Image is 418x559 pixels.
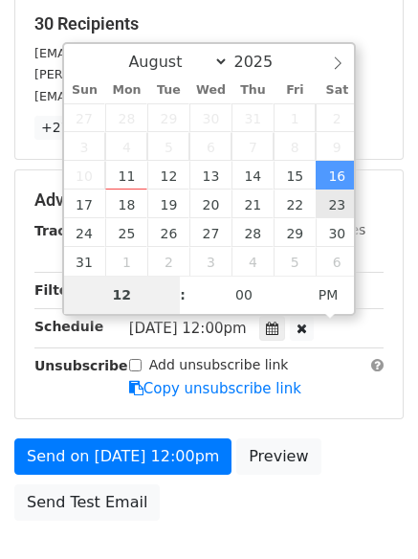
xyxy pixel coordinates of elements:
span: August 13, 2025 [189,161,231,190]
span: Mon [105,84,147,97]
span: August 28, 2025 [231,218,274,247]
small: [EMAIL_ADDRESS][DOMAIN_NAME] [34,89,248,103]
strong: Schedule [34,319,103,334]
span: August 2, 2025 [316,103,358,132]
span: August 23, 2025 [316,190,358,218]
span: September 6, 2025 [316,247,358,276]
a: Send Test Email [14,484,160,521]
span: Click to toggle [302,276,355,314]
span: : [180,276,186,314]
span: August 4, 2025 [105,132,147,161]
span: September 5, 2025 [274,247,316,276]
a: Copy unsubscribe link [129,380,301,397]
span: September 3, 2025 [189,247,231,276]
span: Sun [64,84,106,97]
span: August 12, 2025 [147,161,189,190]
strong: Unsubscribe [34,358,128,373]
span: August 14, 2025 [231,161,274,190]
iframe: Chat Widget [322,467,418,559]
span: August 29, 2025 [274,218,316,247]
span: August 18, 2025 [105,190,147,218]
span: August 19, 2025 [147,190,189,218]
span: Tue [147,84,189,97]
h5: Advanced [34,190,384,211]
a: Send on [DATE] 12:00pm [14,438,231,475]
small: [EMAIL_ADDRESS][DOMAIN_NAME] [34,46,248,60]
span: Wed [189,84,231,97]
span: August 21, 2025 [231,190,274,218]
span: Thu [231,84,274,97]
input: Year [229,53,297,71]
span: August 26, 2025 [147,218,189,247]
span: Sat [316,84,358,97]
span: August 3, 2025 [64,132,106,161]
span: August 11, 2025 [105,161,147,190]
span: August 27, 2025 [189,218,231,247]
input: Hour [64,276,181,314]
small: [PERSON_NAME][EMAIL_ADDRESS][DOMAIN_NAME] [34,67,349,81]
a: +27 more [34,116,115,140]
span: August 24, 2025 [64,218,106,247]
h5: 30 Recipients [34,13,384,34]
strong: Tracking [34,223,99,238]
span: July 30, 2025 [189,103,231,132]
span: July 31, 2025 [231,103,274,132]
span: August 7, 2025 [231,132,274,161]
strong: Filters [34,282,83,298]
input: Minute [186,276,302,314]
span: Fri [274,84,316,97]
span: August 25, 2025 [105,218,147,247]
span: July 28, 2025 [105,103,147,132]
span: August 10, 2025 [64,161,106,190]
span: August 5, 2025 [147,132,189,161]
span: September 2, 2025 [147,247,189,276]
span: August 1, 2025 [274,103,316,132]
a: Preview [236,438,320,475]
span: August 22, 2025 [274,190,316,218]
span: September 4, 2025 [231,247,274,276]
span: July 27, 2025 [64,103,106,132]
span: August 6, 2025 [189,132,231,161]
span: [DATE] 12:00pm [129,320,247,337]
span: July 29, 2025 [147,103,189,132]
span: September 1, 2025 [105,247,147,276]
span: August 15, 2025 [274,161,316,190]
span: August 16, 2025 [316,161,358,190]
span: August 17, 2025 [64,190,106,218]
label: Add unsubscribe link [149,355,289,375]
span: August 31, 2025 [64,247,106,276]
span: August 30, 2025 [316,218,358,247]
span: August 8, 2025 [274,132,316,161]
span: August 9, 2025 [316,132,358,161]
span: August 20, 2025 [189,190,231,218]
